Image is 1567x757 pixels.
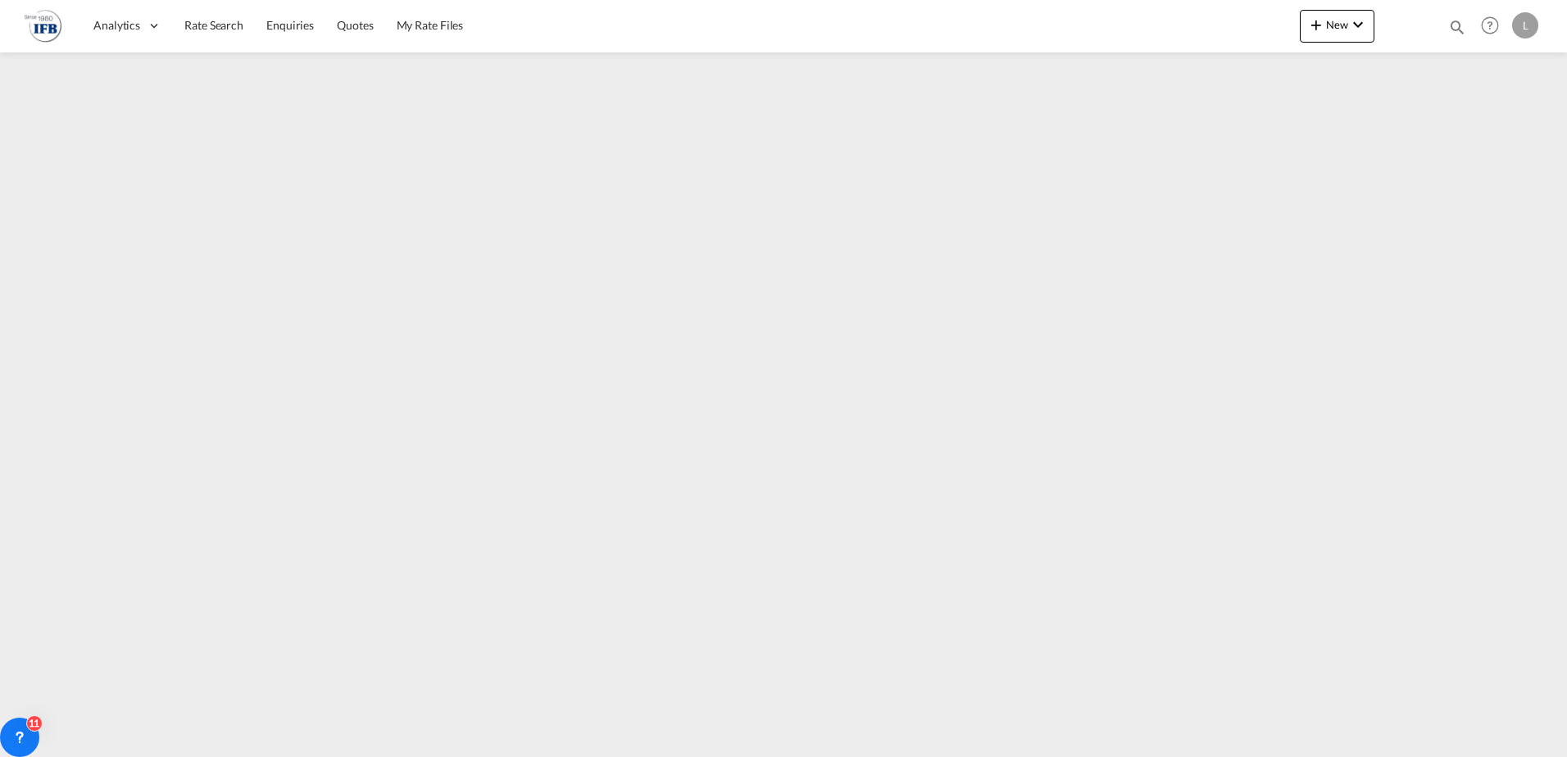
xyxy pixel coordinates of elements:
[1306,15,1326,34] md-icon: icon-plus 400-fg
[1448,18,1466,43] div: icon-magnify
[1476,11,1504,39] span: Help
[1512,12,1538,39] div: L
[184,18,243,32] span: Rate Search
[1300,10,1374,43] button: icon-plus 400-fgNewicon-chevron-down
[397,18,464,32] span: My Rate Files
[1476,11,1512,41] div: Help
[1348,15,1368,34] md-icon: icon-chevron-down
[93,17,140,34] span: Analytics
[25,7,61,44] img: de31bbe0256b11eebba44b54815f083d.png
[266,18,314,32] span: Enquiries
[1306,18,1368,31] span: New
[1448,18,1466,36] md-icon: icon-magnify
[337,18,373,32] span: Quotes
